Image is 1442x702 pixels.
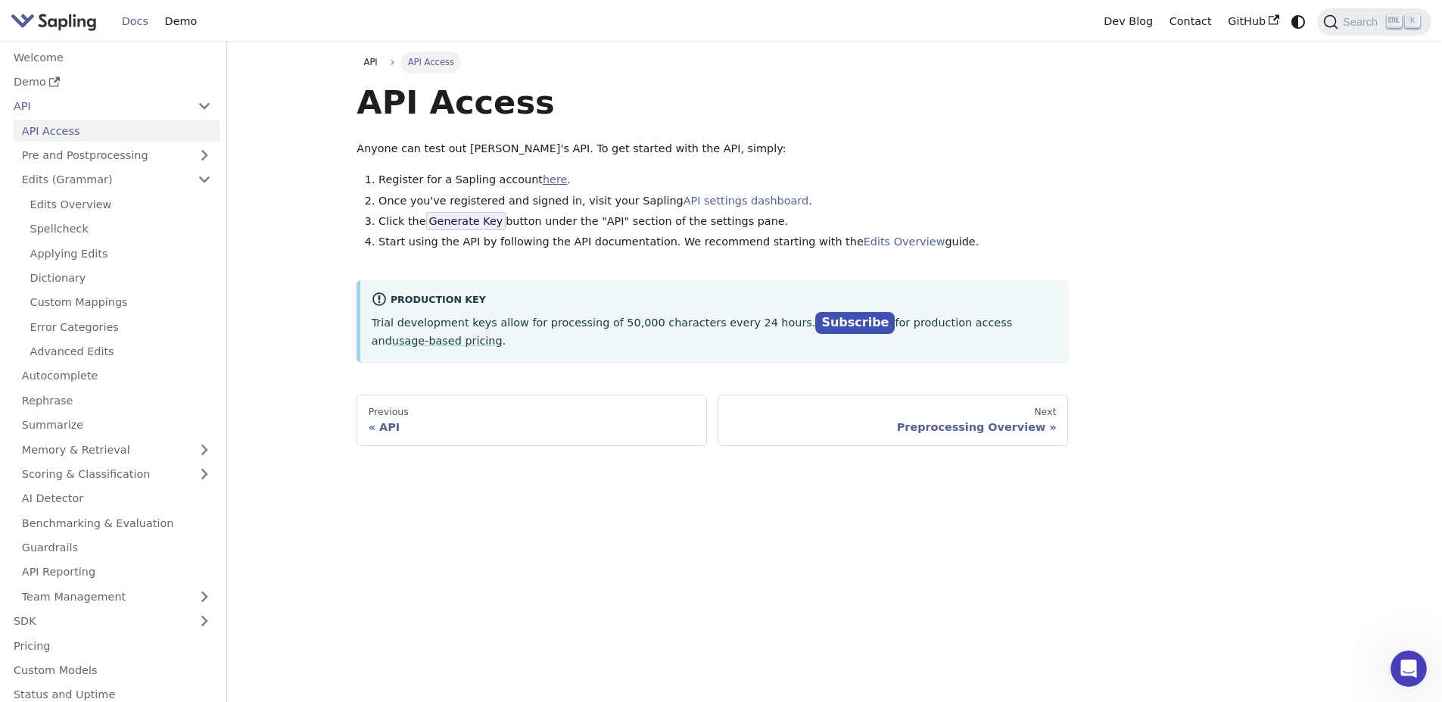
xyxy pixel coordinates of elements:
[1095,10,1160,33] a: Dev Blog
[357,395,707,446] a: PreviousAPI
[730,406,1057,418] div: Next
[864,236,945,248] a: Edits Overview
[5,635,220,657] a: Pricing
[1391,651,1427,687] iframe: Intercom live chat
[14,120,220,142] a: API Access
[5,46,220,68] a: Welcome
[369,420,696,434] div: API
[114,10,157,33] a: Docs
[369,406,696,418] div: Previous
[426,212,506,230] span: Generate Key
[815,312,895,334] a: Subscribe
[22,341,220,363] a: Advanced Edits
[22,316,220,338] a: Error Categories
[378,233,1068,251] li: Start using the API by following the API documentation. We recommend starting with the guide.
[14,438,220,460] a: Memory & Retrieval
[22,242,220,264] a: Applying Edits
[543,173,567,186] a: here
[14,488,220,510] a: AI Detector
[378,192,1068,211] li: Once you've registered and signed in, visit your Sapling .
[378,213,1068,231] li: Click the button under the "API" section of the settings pane.
[357,82,1068,123] h1: API Access
[11,11,97,33] img: Sapling.ai
[372,313,1057,351] p: Trial development keys allow for processing of 50,000 characters every 24 hours. for production a...
[22,193,220,215] a: Edits Overview
[1288,11,1310,33] button: Switch between dark and light mode (currently system mode)
[14,585,220,607] a: Team Management
[189,610,220,632] button: Expand sidebar category 'SDK'
[157,10,205,33] a: Demo
[22,292,220,314] a: Custom Mappings
[1161,10,1220,33] a: Contact
[189,95,220,117] button: Collapse sidebar category 'API'
[357,51,385,73] a: API
[5,95,189,117] a: API
[14,414,220,436] a: Summarize
[364,57,378,67] span: API
[14,365,220,387] a: Autocomplete
[718,395,1068,446] a: NextPreprocessing Overview
[400,51,461,73] span: API Access
[5,71,220,93] a: Demo
[14,537,220,559] a: Guardrails
[5,660,220,682] a: Custom Models
[357,140,1068,158] p: Anyone can test out [PERSON_NAME]'s API. To get started with the API, simply:
[22,218,220,240] a: Spellcheck
[1405,14,1420,28] kbd: K
[14,463,220,485] a: Scoring & Classification
[1317,8,1431,36] button: Search (Ctrl+K)
[22,267,220,289] a: Dictionary
[372,292,1057,310] div: Production Key
[5,610,189,632] a: SDK
[378,171,1068,189] li: Register for a Sapling account .
[14,389,220,411] a: Rephrase
[14,512,220,534] a: Benchmarking & Evaluation
[11,11,102,33] a: Sapling.ai
[357,51,1068,73] nav: Breadcrumbs
[1219,10,1287,33] a: GitHub
[392,335,503,347] a: usage-based pricing
[14,145,220,167] a: Pre and Postprocessing
[730,420,1057,434] div: Preprocessing Overview
[1338,16,1387,28] span: Search
[357,395,1068,446] nav: Docs pages
[14,169,220,191] a: Edits (Grammar)
[684,195,808,207] a: API settings dashboard
[14,561,220,583] a: API Reporting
